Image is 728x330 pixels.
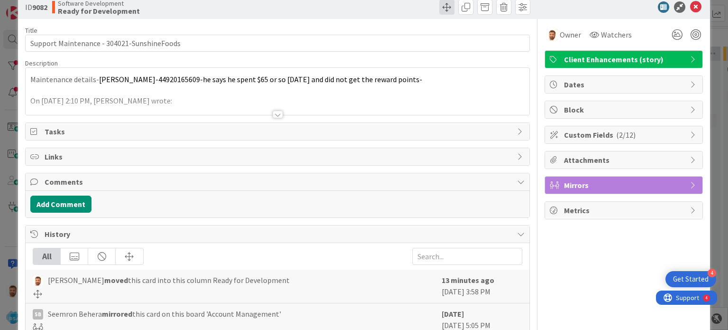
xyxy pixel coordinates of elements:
span: Support [20,1,43,13]
div: Get Started [673,274,709,284]
b: mirrored [102,309,132,319]
img: AS [546,29,558,40]
span: Comments [45,176,512,188]
span: Metrics [564,205,685,216]
b: Ready for Development [58,7,140,15]
span: [PERSON_NAME]-44920165609-he says he spent $65 or so [DATE] and did not get the reward points- [99,75,422,84]
input: Search... [412,248,522,265]
span: ( 2/12 ) [616,130,636,140]
button: Add Comment [30,196,91,213]
input: type card name here... [25,35,529,52]
b: [DATE] [442,309,464,319]
span: Tasks [45,126,512,137]
div: 4 [708,269,716,277]
span: Client Enhancements (story) [564,54,685,65]
div: SB [33,309,43,320]
div: All [33,248,61,264]
span: Dates [564,79,685,90]
span: ID [25,1,47,13]
div: [DATE] 3:58 PM [442,274,522,298]
b: 9082 [32,2,47,12]
span: Custom Fields [564,129,685,141]
label: Title [25,26,37,35]
b: moved [104,275,128,285]
span: Watchers [601,29,632,40]
span: Block [564,104,685,115]
span: History [45,228,512,240]
span: Links [45,151,512,162]
span: Attachments [564,154,685,166]
b: 13 minutes ago [442,275,494,285]
span: Owner [560,29,581,40]
span: Seemron Behera this card on this board 'Account Management' [48,308,281,320]
span: [PERSON_NAME] this card into this column Ready for Development [48,274,290,286]
div: 4 [49,4,52,11]
div: Open Get Started checklist, remaining modules: 4 [665,271,716,287]
span: Mirrors [564,179,685,191]
img: AS [33,275,43,286]
span: Description [25,59,58,67]
p: Maintenance details- [30,74,524,85]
